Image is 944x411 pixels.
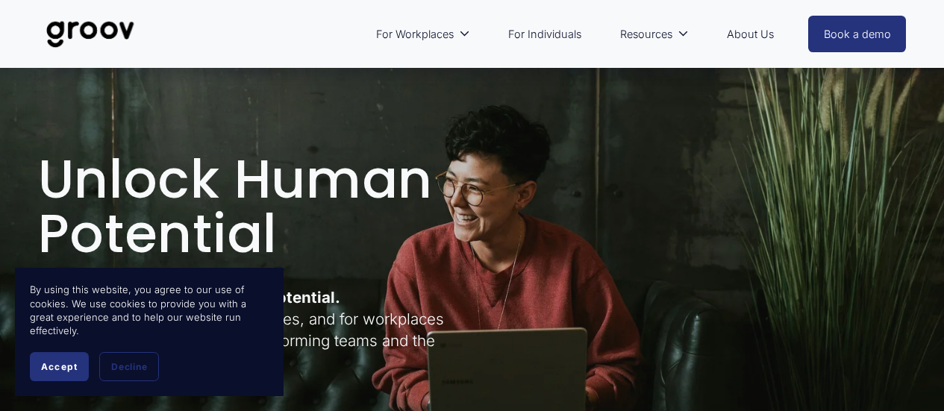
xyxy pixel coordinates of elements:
button: Decline [99,352,159,381]
span: Accept [41,361,78,372]
p: By using this website, you agree to our use of cookies. We use cookies to provide you with a grea... [30,283,269,337]
a: For Individuals [501,17,589,51]
a: folder dropdown [369,17,478,51]
img: Groov | Unlock Human Potential at Work and in Life [38,10,143,59]
h1: Unlock Human Potential [38,153,468,261]
span: Decline [111,361,147,372]
span: Resources [620,25,672,44]
a: About Us [719,17,781,51]
span: For Workplaces [376,25,454,44]
section: Cookie banner [15,268,284,396]
a: folder dropdown [613,17,696,51]
button: Accept [30,352,89,381]
a: Book a demo [808,16,907,52]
